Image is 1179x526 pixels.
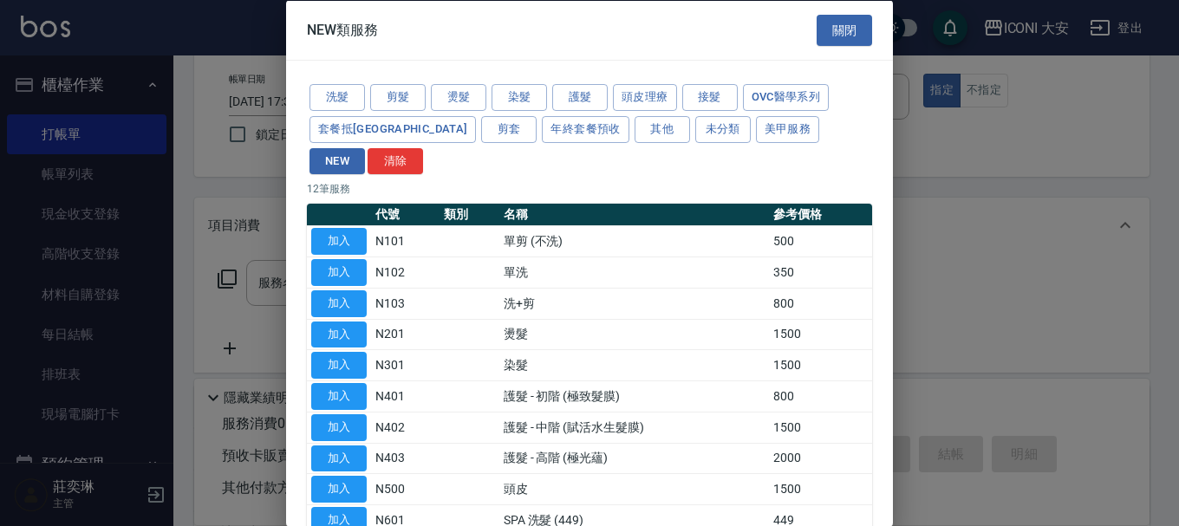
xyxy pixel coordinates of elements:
td: 800 [769,288,872,319]
p: 12 筆服務 [307,181,872,197]
button: 加入 [311,383,367,410]
button: 燙髮 [431,84,486,111]
button: NEW [309,147,365,174]
td: 2000 [769,443,872,474]
th: 代號 [371,204,440,226]
button: 年終套餐預收 [542,115,629,142]
button: 剪套 [481,115,537,142]
th: 參考價格 [769,204,872,226]
td: N103 [371,288,440,319]
td: 350 [769,257,872,288]
td: 500 [769,225,872,257]
td: N301 [371,349,440,380]
td: 燙髮 [499,319,769,350]
button: 染髮 [492,84,547,111]
td: N403 [371,443,440,474]
button: 加入 [311,259,367,286]
button: 其他 [635,115,690,142]
button: 加入 [311,289,367,316]
td: 1500 [769,473,872,504]
td: N201 [371,319,440,350]
td: 單洗 [499,257,769,288]
td: 1500 [769,412,872,443]
td: N102 [371,257,440,288]
td: 染髮 [499,349,769,380]
th: 類別 [440,204,499,226]
button: 未分類 [695,115,751,142]
td: N500 [371,473,440,504]
td: 護髮 - 中階 (賦活水生髮膜) [499,412,769,443]
button: 接髮 [682,84,738,111]
td: 護髮 - 高階 (極光蘊) [499,443,769,474]
td: 1500 [769,319,872,350]
td: 800 [769,380,872,412]
button: 關閉 [817,14,872,46]
button: 加入 [311,445,367,471]
button: 加入 [311,413,367,440]
button: 加入 [311,321,367,347]
td: 1500 [769,349,872,380]
td: 單剪 (不洗) [499,225,769,257]
span: NEW類服務 [307,21,378,38]
td: 洗+剪 [499,288,769,319]
td: N402 [371,412,440,443]
td: 護髮 - 初階 (極致髮膜) [499,380,769,412]
button: 清除 [368,147,423,174]
button: ovc醫學系列 [743,84,830,111]
th: 名稱 [499,204,769,226]
button: 美甲服務 [756,115,820,142]
td: N401 [371,380,440,412]
button: 加入 [311,352,367,379]
td: N101 [371,225,440,257]
button: 頭皮理療 [613,84,677,111]
button: 洗髮 [309,84,365,111]
button: 剪髮 [370,84,426,111]
button: 加入 [311,476,367,503]
button: 套餐抵[GEOGRAPHIC_DATA] [309,115,476,142]
button: 加入 [311,228,367,255]
button: 護髮 [552,84,608,111]
td: 頭皮 [499,473,769,504]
